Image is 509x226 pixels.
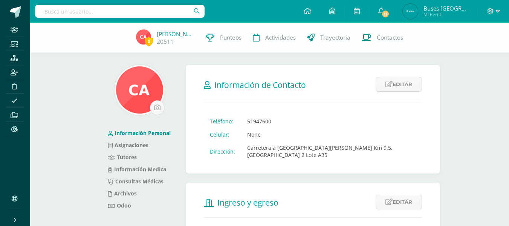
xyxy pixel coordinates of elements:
span: Información de Contacto [214,80,306,90]
span: 11 [381,10,390,18]
span: Buses [GEOGRAPHIC_DATA] [423,5,469,12]
a: Actividades [247,23,301,53]
img: 7ba0ea7eaccd54c33bb6fafcfa02931a.png [116,66,163,114]
span: Actividades [265,34,296,42]
input: Busca un usuario... [35,5,205,18]
span: Ingreso y egreso [217,197,278,208]
span: Contactos [377,34,403,42]
span: Punteos [220,34,242,42]
a: [PERSON_NAME] [157,30,194,38]
td: None [241,128,422,141]
a: Trayectoria [301,23,356,53]
td: Dirección: [204,141,241,161]
td: 51947600 [241,115,422,128]
a: Archivos [108,190,137,197]
a: Asignaciones [108,141,148,149]
img: c2b60dd35fc8a46c491828db2cecb57f.png [136,29,151,45]
a: Información Personal [108,129,171,137]
a: Editar [376,77,422,92]
a: Consultas Médicas [108,178,164,185]
a: Información Medica [108,166,166,173]
a: Contactos [356,23,409,53]
a: Tutores [108,154,137,161]
span: 0 [145,37,153,46]
a: Punteos [200,23,247,53]
td: Carretera a [GEOGRAPHIC_DATA][PERSON_NAME] Km 9.5, [GEOGRAPHIC_DATA] 2 Lote A35 [241,141,422,161]
a: Odoo [108,202,131,209]
span: Trayectoria [320,34,350,42]
a: Editar [376,195,422,209]
td: Teléfono: [204,115,241,128]
a: 20511 [157,38,174,46]
td: Celular: [204,128,241,141]
span: Mi Perfil [423,11,469,18]
img: fc6c33b0aa045aa3213aba2fdb094e39.png [403,4,418,19]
